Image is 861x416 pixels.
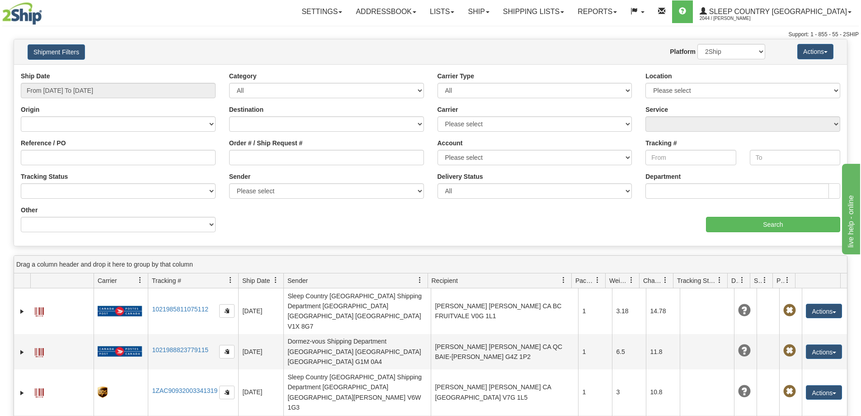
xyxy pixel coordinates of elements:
[98,276,117,285] span: Carrier
[646,334,680,369] td: 11.8
[783,344,796,357] span: Pickup Not Assigned
[780,273,795,288] a: Pickup Status filter column settings
[643,276,662,285] span: Charge
[223,273,238,288] a: Tracking # filter column settings
[645,72,672,81] label: Location
[18,388,27,397] a: Expand
[283,369,431,415] td: Sleep Country [GEOGRAPHIC_DATA] Shipping Department [GEOGRAPHIC_DATA] [GEOGRAPHIC_DATA][PERSON_NA...
[432,276,458,285] span: Recipient
[575,276,594,285] span: Packages
[238,369,283,415] td: [DATE]
[731,276,739,285] span: Delivery Status
[238,288,283,334] td: [DATE]
[571,0,624,23] a: Reports
[295,0,349,23] a: Settings
[238,334,283,369] td: [DATE]
[98,346,142,357] img: 20 - Canada Post
[734,273,750,288] a: Delivery Status filter column settings
[229,105,263,114] label: Destination
[609,276,628,285] span: Weight
[754,276,762,285] span: Shipment Issues
[738,304,751,317] span: Unknown
[670,47,696,56] label: Platform
[612,369,646,415] td: 3
[98,306,142,317] img: 20 - Canada Post
[132,273,148,288] a: Carrier filter column settings
[412,273,428,288] a: Sender filter column settings
[461,0,496,23] a: Ship
[776,276,784,285] span: Pickup Status
[658,273,673,288] a: Charge filter column settings
[152,346,208,354] a: 1021988823779115
[783,385,796,398] span: Pickup Not Assigned
[556,273,571,288] a: Recipient filter column settings
[423,0,461,23] a: Lists
[431,334,578,369] td: [PERSON_NAME] [PERSON_NAME] CA QC BAIE-[PERSON_NAME] G4Z 1P2
[14,256,847,273] div: grid grouping header
[283,334,431,369] td: Dormez-vous Shipping Department [GEOGRAPHIC_DATA] [GEOGRAPHIC_DATA] [GEOGRAPHIC_DATA] G1M 0A4
[229,72,257,81] label: Category
[268,273,283,288] a: Ship Date filter column settings
[578,334,612,369] td: 1
[578,369,612,415] td: 1
[438,72,474,81] label: Carrier Type
[707,8,847,15] span: Sleep Country [GEOGRAPHIC_DATA]
[21,172,68,181] label: Tracking Status
[438,172,483,181] label: Delivery Status
[738,344,751,357] span: Unknown
[18,348,27,357] a: Expand
[645,105,668,114] label: Service
[7,5,84,16] div: live help - online
[738,385,751,398] span: Unknown
[35,384,44,399] a: Label
[783,304,796,317] span: Pickup Not Assigned
[806,385,842,400] button: Actions
[646,369,680,415] td: 10.8
[590,273,605,288] a: Packages filter column settings
[2,31,859,38] div: Support: 1 - 855 - 55 - 2SHIP
[496,0,571,23] a: Shipping lists
[219,304,235,318] button: Copy to clipboard
[806,304,842,318] button: Actions
[645,150,736,165] input: From
[797,44,833,59] button: Actions
[152,276,181,285] span: Tracking #
[645,139,677,148] label: Tracking #
[431,288,578,334] td: [PERSON_NAME] [PERSON_NAME] CA BC FRUITVALE V0G 1L1
[18,307,27,316] a: Expand
[287,276,308,285] span: Sender
[98,387,107,398] img: 8 - UPS
[21,105,39,114] label: Origin
[152,306,208,313] a: 1021985811075112
[840,162,860,254] iframe: chat widget
[28,44,85,60] button: Shipment Filters
[35,344,44,359] a: Label
[712,273,727,288] a: Tracking Status filter column settings
[349,0,423,23] a: Addressbook
[757,273,772,288] a: Shipment Issues filter column settings
[219,386,235,399] button: Copy to clipboard
[645,172,681,181] label: Department
[283,288,431,334] td: Sleep Country [GEOGRAPHIC_DATA] Shipping Department [GEOGRAPHIC_DATA] [GEOGRAPHIC_DATA] [GEOGRAPH...
[438,105,458,114] label: Carrier
[750,150,840,165] input: To
[21,139,66,148] label: Reference / PO
[242,276,270,285] span: Ship Date
[700,14,767,23] span: 2044 / [PERSON_NAME]
[806,344,842,359] button: Actions
[21,206,38,215] label: Other
[229,139,303,148] label: Order # / Ship Request #
[693,0,858,23] a: Sleep Country [GEOGRAPHIC_DATA] 2044 / [PERSON_NAME]
[612,334,646,369] td: 6.5
[431,369,578,415] td: [PERSON_NAME] [PERSON_NAME] CA [GEOGRAPHIC_DATA] V7G 1L5
[706,217,840,232] input: Search
[646,288,680,334] td: 14.78
[35,303,44,318] a: Label
[229,172,250,181] label: Sender
[612,288,646,334] td: 3.18
[578,288,612,334] td: 1
[152,387,217,394] a: 1ZAC90932003341319
[438,139,463,148] label: Account
[677,276,716,285] span: Tracking Status
[21,72,50,81] label: Ship Date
